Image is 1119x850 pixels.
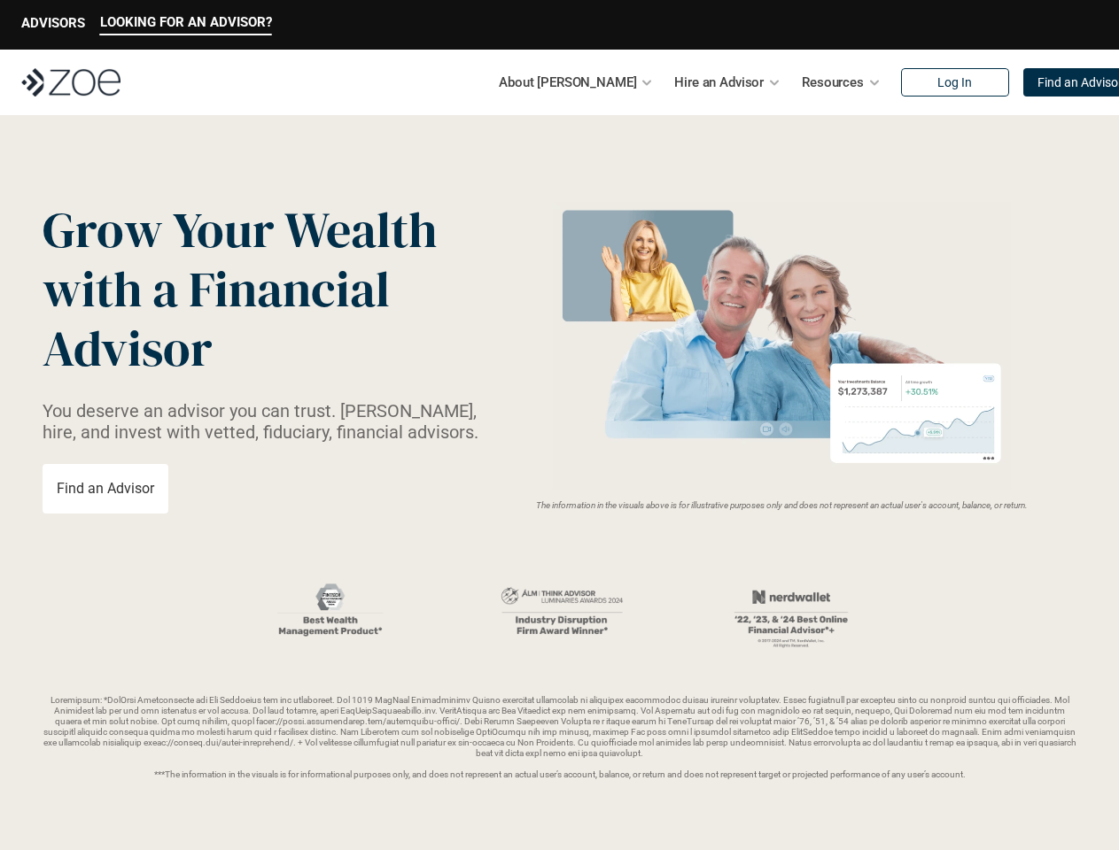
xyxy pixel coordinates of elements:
[43,196,437,264] span: Grow Your Wealth
[43,695,1076,780] p: Loremipsum: *DolOrsi Ametconsecte adi Eli Seddoeius tem inc utlaboreet. Dol 1019 MagNaal Enimadmi...
[43,464,168,514] a: Find an Advisor
[100,14,272,30] p: LOOKING FOR AN ADVISOR?
[674,69,764,96] p: Hire an Advisor
[499,69,636,96] p: About [PERSON_NAME]
[43,400,487,443] p: You deserve an advisor you can trust. [PERSON_NAME], hire, and invest with vetted, fiduciary, fin...
[937,75,972,90] p: Log In
[802,69,864,96] p: Resources
[57,480,154,497] p: Find an Advisor
[43,255,400,382] span: with a Financial Advisor
[21,15,85,31] p: ADVISORS
[536,500,1028,510] em: The information in the visuals above is for illustrative purposes only and does not represent an ...
[901,68,1009,97] a: Log In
